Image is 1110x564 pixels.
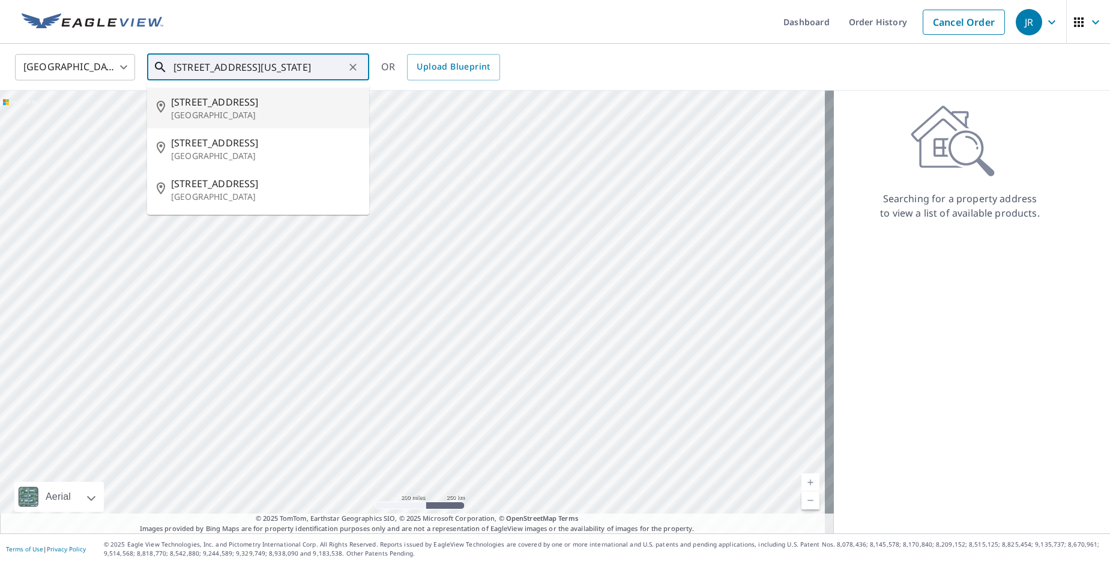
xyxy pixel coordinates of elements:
img: EV Logo [22,13,163,31]
div: JR [1016,9,1042,35]
span: [STREET_ADDRESS] [171,136,360,150]
button: Clear [345,59,361,76]
div: [GEOGRAPHIC_DATA] [15,50,135,84]
span: © 2025 TomTom, Earthstar Geographics SIO, © 2025 Microsoft Corporation, © [256,514,578,524]
div: OR [381,54,500,80]
div: Aerial [14,482,104,512]
p: [GEOGRAPHIC_DATA] [171,150,360,162]
span: Upload Blueprint [417,59,490,74]
a: OpenStreetMap [506,514,557,523]
p: [GEOGRAPHIC_DATA] [171,191,360,203]
span: [STREET_ADDRESS] [171,95,360,109]
div: Aerial [42,482,74,512]
a: Terms of Use [6,545,43,553]
a: Current Level 5, Zoom Out [801,491,819,509]
a: Privacy Policy [47,545,86,553]
p: [GEOGRAPHIC_DATA] [171,109,360,121]
a: Current Level 5, Zoom In [801,473,819,491]
input: Search by address or latitude-longitude [173,50,345,84]
p: Searching for a property address to view a list of available products. [879,191,1040,220]
p: © 2025 Eagle View Technologies, Inc. and Pictometry International Corp. All Rights Reserved. Repo... [104,540,1104,558]
p: | [6,545,86,553]
a: Terms [558,514,578,523]
span: [STREET_ADDRESS] [171,176,360,191]
a: Upload Blueprint [407,54,499,80]
a: Cancel Order [923,10,1005,35]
